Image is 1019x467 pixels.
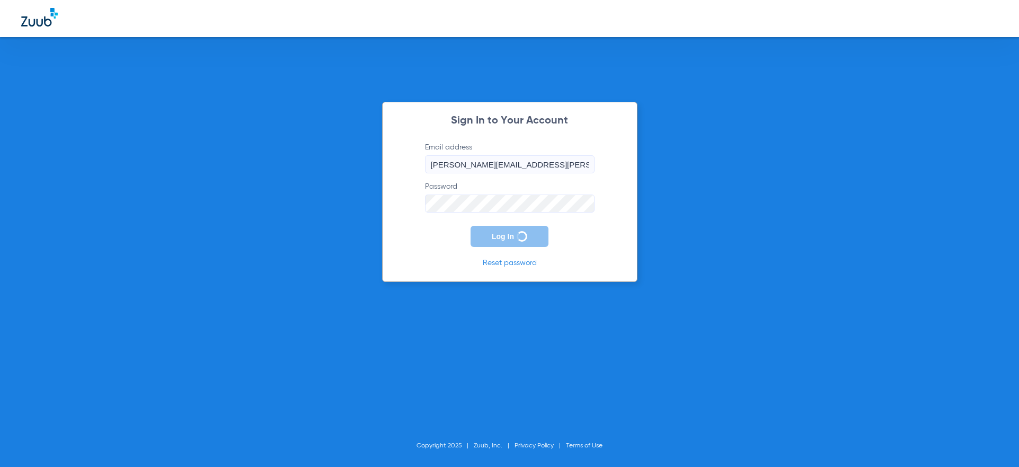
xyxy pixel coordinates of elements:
[425,155,595,173] input: Email address
[566,443,602,449] a: Terms of Use
[417,440,474,451] li: Copyright 2025
[409,116,610,126] h2: Sign In to Your Account
[474,440,515,451] li: Zuub, Inc.
[425,195,595,213] input: Password
[425,142,595,173] label: Email address
[425,181,595,213] label: Password
[21,8,58,27] img: Zuub Logo
[515,443,554,449] a: Privacy Policy
[483,259,537,267] a: Reset password
[492,232,514,241] span: Log In
[471,226,548,247] button: Log In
